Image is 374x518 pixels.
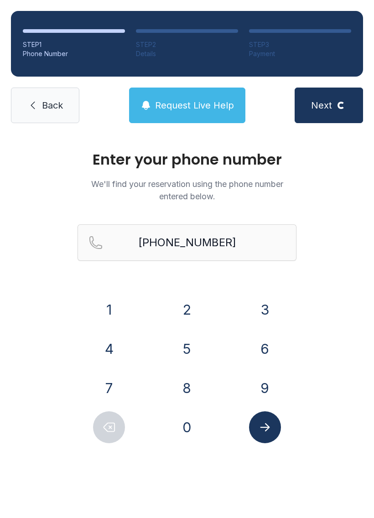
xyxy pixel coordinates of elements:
[23,49,125,58] div: Phone Number
[93,411,125,443] button: Delete number
[249,40,351,49] div: STEP 3
[93,333,125,365] button: 4
[249,333,281,365] button: 6
[93,294,125,326] button: 1
[171,333,203,365] button: 5
[249,372,281,404] button: 9
[249,49,351,58] div: Payment
[155,99,234,112] span: Request Live Help
[136,49,238,58] div: Details
[78,152,296,167] h1: Enter your phone number
[93,372,125,404] button: 7
[23,40,125,49] div: STEP 1
[78,178,296,202] p: We'll find your reservation using the phone number entered below.
[311,99,332,112] span: Next
[42,99,63,112] span: Back
[78,224,296,261] input: Reservation phone number
[249,411,281,443] button: Submit lookup form
[171,411,203,443] button: 0
[249,294,281,326] button: 3
[136,40,238,49] div: STEP 2
[171,294,203,326] button: 2
[171,372,203,404] button: 8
